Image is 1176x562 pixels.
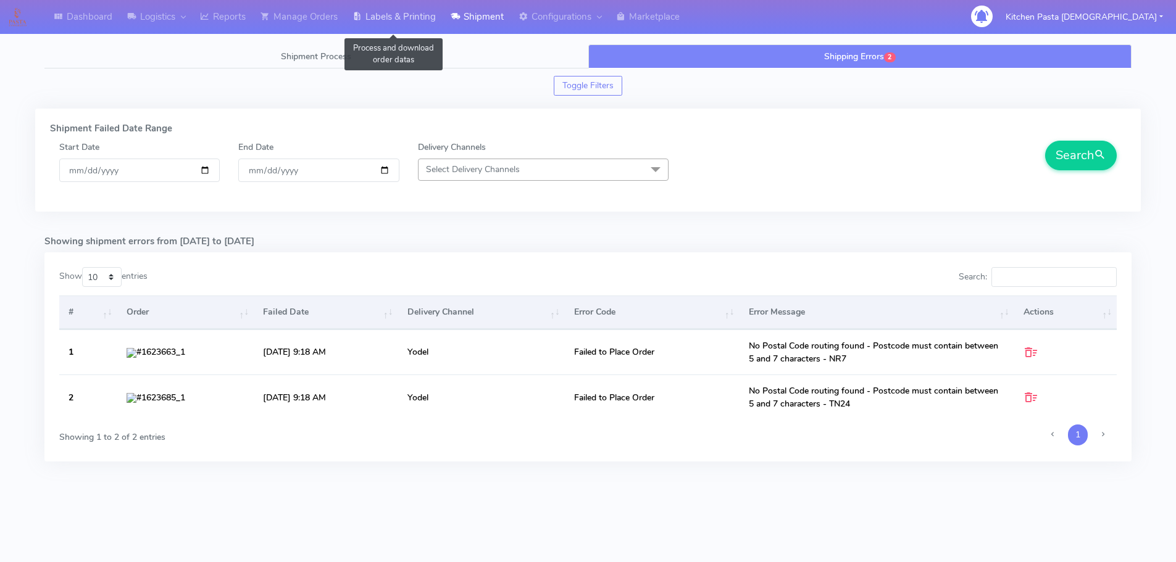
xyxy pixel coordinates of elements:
[254,329,398,374] td: [DATE] 9:18 AM
[565,329,740,374] td: Failed to Place Order
[59,141,99,154] label: Start Date
[254,295,398,329] th: Failed Date: activate to sort column ascending
[117,329,254,374] td: #1623663_1
[59,295,117,329] th: #: activate to sort column ascending
[991,267,1117,287] input: Search:
[418,141,486,154] label: Delivery Channels
[565,295,740,329] th: Error Code: activate to sort column ascending
[554,76,622,96] button: Toggle Filters
[59,329,117,374] th: 1
[82,267,122,287] select: Showentries
[281,51,351,62] span: Shipment Process
[117,374,254,419] td: #1623685_1
[59,374,117,419] th: 2
[398,374,564,419] td: Yodel
[1068,424,1088,445] a: 1
[740,329,1014,374] td: No Postal Code routing found - Postcode must contain between 5 and 7 characters - NR7
[824,51,884,62] span: Shipping Errors
[884,52,896,62] span: 2
[1045,141,1117,170] button: Search
[565,374,740,419] td: Failed to Place Order
[398,295,564,329] th: Delivery Channel: activate to sort column ascending
[426,163,520,175] span: Select Delivery Channels
[740,374,1014,419] td: No Postal Code routing found - Postcode must contain between 5 and 7 characters - TN24
[59,423,489,444] div: Showing 1 to 2 of 2 entries
[1014,295,1117,329] th: Actions: activate to sort column ascending
[238,141,273,154] label: End Date
[44,236,1132,247] h5: Showing shipment errors from [DATE] to [DATE]
[740,295,1014,329] th: Error Message: activate to sort column ascending
[50,123,1126,134] h5: Shipment Failed Date Range
[117,295,254,329] th: Order: activate to sort column ascending
[127,348,136,358] img: 1.svg
[996,4,1172,30] button: Kitchen Pasta [DEMOGRAPHIC_DATA]
[959,267,1117,287] label: Search:
[44,44,1132,68] ul: Tabs
[254,374,398,419] td: [DATE] 9:18 AM
[59,267,148,287] label: Show entries
[398,329,564,374] td: Yodel
[127,393,136,403] img: 1.svg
